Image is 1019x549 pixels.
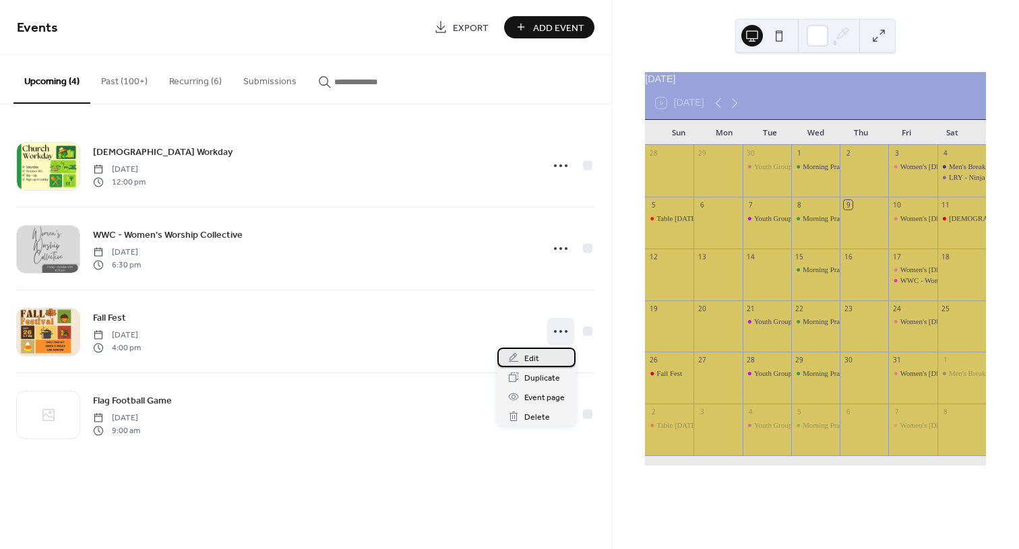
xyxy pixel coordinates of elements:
span: WWC - Women's Worship Collective [93,228,243,243]
div: 20 [698,304,707,313]
div: 25 [941,304,950,313]
div: Youth Group [743,317,791,327]
div: 2 [649,408,658,417]
span: [DATE] [93,247,141,259]
div: 4 [941,149,950,158]
span: Events [17,15,58,41]
div: Women's Bible [888,162,937,172]
div: 21 [746,304,755,313]
div: Sun [656,120,702,146]
div: 11 [941,200,950,209]
div: LRY - Ninja Battles [949,172,1007,183]
span: 4:00 pm [93,342,141,354]
button: Upcoming (4) [13,55,90,104]
div: Youth Group [743,214,791,224]
div: Morning Prayer [803,317,849,327]
div: 4 [746,408,755,417]
div: Morning Prayer [803,265,849,275]
span: [DATE] [93,164,146,176]
div: Women's [DEMOGRAPHIC_DATA] [900,265,1010,275]
div: 7 [892,408,902,417]
div: Morning Prayer [791,162,840,172]
div: Men's Breakfast [937,368,986,379]
div: Men's Breakfast [949,368,996,379]
div: 6 [698,200,707,209]
span: [DATE] [93,329,141,342]
span: Add Event [533,21,584,35]
a: WWC - Women's Worship Collective [93,227,243,243]
div: 9 [844,200,853,209]
div: Morning Prayer [791,420,840,430]
div: 29 [698,149,707,158]
a: Fall Fest [93,310,126,325]
div: 2 [844,149,853,158]
div: 3 [698,408,707,417]
a: [DEMOGRAPHIC_DATA] Workday [93,144,233,160]
div: Table Sunday [645,214,693,224]
div: WWC - Women's Worship Collective [888,276,937,286]
div: 16 [844,252,853,261]
div: Youth Group [754,162,792,172]
div: Tue [747,120,793,146]
div: Women's Bible [888,420,937,430]
div: 30 [844,356,853,365]
div: Church Workday [937,214,986,224]
span: 12:00 pm [93,176,146,188]
div: 6 [844,408,853,417]
div: 5 [795,408,804,417]
div: 3 [892,149,902,158]
span: Flag Football Game [93,394,172,408]
div: [DATE] [645,72,986,87]
div: Women's Bible [888,317,937,327]
div: Table [DATE] [656,214,698,224]
div: Women's [DEMOGRAPHIC_DATA] [900,214,1010,224]
div: 30 [746,149,755,158]
div: Women's [DEMOGRAPHIC_DATA] [900,368,1010,379]
div: Morning Prayer [791,317,840,327]
div: 1 [941,356,950,365]
div: 19 [649,304,658,313]
div: Table [DATE] [656,420,698,430]
div: 13 [698,252,707,261]
div: 12 [649,252,658,261]
div: 18 [941,252,950,261]
div: Morning Prayer [803,214,849,224]
div: Wed [793,120,838,146]
div: LRY - Ninja Battles [937,172,986,183]
span: Fall Fest [93,311,126,325]
span: Export [453,21,489,35]
div: Women's [DEMOGRAPHIC_DATA] [900,317,1010,327]
div: 24 [892,304,902,313]
div: Youth Group [754,420,792,430]
span: 6:30 pm [93,259,141,271]
div: 26 [649,356,658,365]
div: 28 [746,356,755,365]
div: Morning Prayer [791,368,840,379]
span: [DATE] [93,412,140,424]
div: 8 [941,408,950,417]
div: Youth Group [754,214,792,224]
div: 29 [795,356,804,365]
div: Morning Prayer [803,420,849,430]
span: Delete [524,410,550,424]
div: 22 [795,304,804,313]
div: 7 [746,200,755,209]
button: Past (100+) [90,55,158,102]
div: Women's [DEMOGRAPHIC_DATA] [900,162,1010,172]
div: Table Sunday [645,420,693,430]
div: 14 [746,252,755,261]
div: Morning Prayer [803,368,849,379]
div: Morning Prayer [791,265,840,275]
div: 1 [795,149,804,158]
div: 8 [795,200,804,209]
div: 27 [698,356,707,365]
div: Women's Bible [888,368,937,379]
div: Youth Group [754,317,792,327]
div: Youth Group [743,368,791,379]
div: Fri [884,120,930,146]
div: 15 [795,252,804,261]
a: Add Event [504,16,594,38]
button: Submissions [233,55,307,102]
div: Youth Group [743,420,791,430]
div: Women's Bible [888,265,937,275]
